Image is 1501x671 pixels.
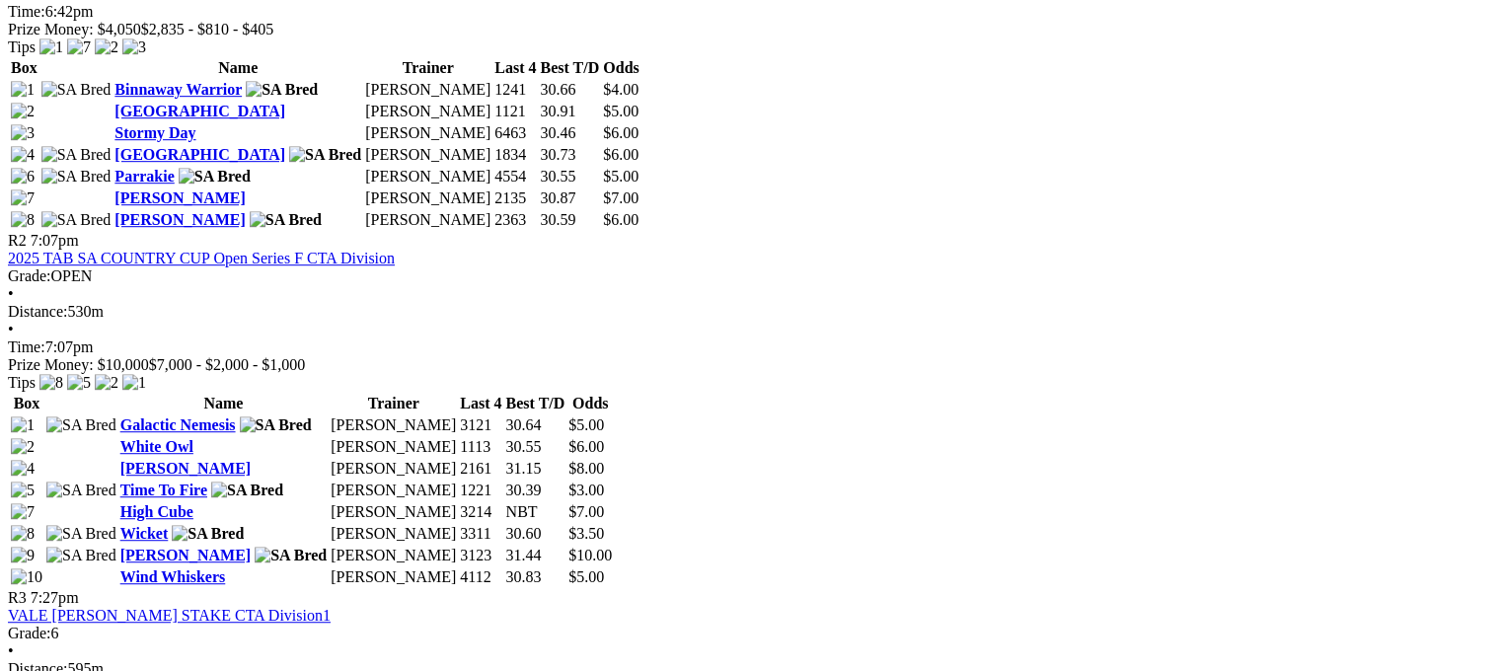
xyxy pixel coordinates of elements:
[330,546,457,565] td: [PERSON_NAME]
[120,482,207,498] a: Time To Fire
[8,21,1493,38] div: Prize Money: $4,050
[540,167,601,186] td: 30.55
[603,211,638,228] span: $6.00
[122,38,146,56] img: 3
[459,415,502,435] td: 3121
[11,81,35,99] img: 1
[11,568,42,586] img: 10
[8,303,67,320] span: Distance:
[505,502,566,522] td: NBT
[11,525,35,543] img: 8
[114,189,245,206] a: [PERSON_NAME]
[250,211,322,229] img: SA Bred
[11,460,35,478] img: 4
[330,394,457,413] th: Trainer
[459,481,502,500] td: 1221
[11,59,38,76] span: Box
[459,437,502,457] td: 1113
[493,210,537,230] td: 2363
[493,102,537,121] td: 1121
[540,80,601,100] td: 30.66
[364,80,491,100] td: [PERSON_NAME]
[11,438,35,456] img: 2
[493,167,537,186] td: 4554
[568,438,604,455] span: $6.00
[330,415,457,435] td: [PERSON_NAME]
[493,145,537,165] td: 1834
[120,460,251,477] a: [PERSON_NAME]
[330,459,457,479] td: [PERSON_NAME]
[459,524,502,544] td: 3311
[8,267,1493,285] div: OPEN
[459,546,502,565] td: 3123
[8,625,51,641] span: Grade:
[179,168,251,186] img: SA Bred
[8,267,51,284] span: Grade:
[493,123,537,143] td: 6463
[8,338,45,355] span: Time:
[114,211,245,228] a: [PERSON_NAME]
[493,188,537,208] td: 2135
[255,547,327,564] img: SA Bred
[11,168,35,186] img: 6
[149,356,306,373] span: $7,000 - $2,000 - $1,000
[120,416,236,433] a: Galactic Nemesis
[364,123,491,143] td: [PERSON_NAME]
[41,146,112,164] img: SA Bred
[119,394,329,413] th: Name
[568,503,604,520] span: $7.00
[114,103,285,119] a: [GEOGRAPHIC_DATA]
[505,415,566,435] td: 30.64
[67,374,91,392] img: 5
[8,3,1493,21] div: 6:42pm
[568,525,604,542] span: $3.50
[540,123,601,143] td: 30.46
[364,210,491,230] td: [PERSON_NAME]
[120,525,169,542] a: Wicket
[8,38,36,55] span: Tips
[41,168,112,186] img: SA Bred
[505,437,566,457] td: 30.55
[8,642,14,659] span: •
[459,567,502,587] td: 4112
[8,374,36,391] span: Tips
[330,481,457,500] td: [PERSON_NAME]
[8,303,1493,321] div: 530m
[540,145,601,165] td: 30.73
[8,356,1493,374] div: Prize Money: $10,000
[31,232,79,249] span: 7:07pm
[46,416,116,434] img: SA Bred
[120,503,193,520] a: High Cube
[364,167,491,186] td: [PERSON_NAME]
[8,589,27,606] span: R3
[603,124,638,141] span: $6.00
[8,338,1493,356] div: 7:07pm
[540,210,601,230] td: 30.59
[114,168,174,185] a: Parrakie
[568,416,604,433] span: $5.00
[120,568,226,585] a: Wind Whiskers
[41,211,112,229] img: SA Bred
[364,102,491,121] td: [PERSON_NAME]
[330,567,457,587] td: [PERSON_NAME]
[603,81,638,98] span: $4.00
[602,58,639,78] th: Odds
[364,145,491,165] td: [PERSON_NAME]
[568,460,604,477] span: $8.00
[11,547,35,564] img: 9
[330,524,457,544] td: [PERSON_NAME]
[113,58,362,78] th: Name
[330,502,457,522] td: [PERSON_NAME]
[14,395,40,411] span: Box
[289,146,361,164] img: SA Bred
[39,38,63,56] img: 1
[67,38,91,56] img: 7
[8,232,27,249] span: R2
[11,189,35,207] img: 7
[603,146,638,163] span: $6.00
[505,459,566,479] td: 31.15
[246,81,318,99] img: SA Bred
[11,146,35,164] img: 4
[8,285,14,302] span: •
[603,189,638,206] span: $7.00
